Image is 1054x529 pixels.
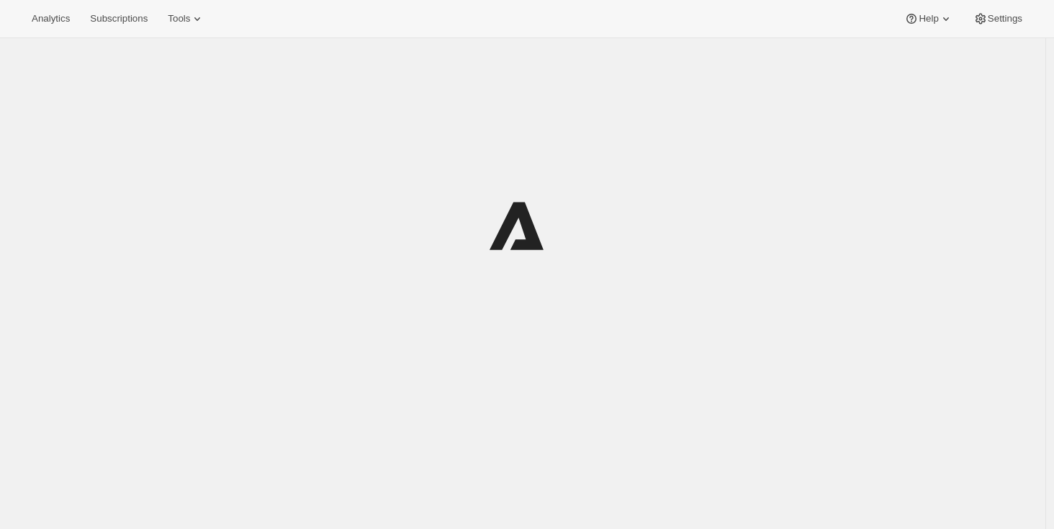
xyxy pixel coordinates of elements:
button: Help [896,9,961,29]
button: Tools [159,9,213,29]
span: Tools [168,13,190,25]
button: Analytics [23,9,78,29]
button: Settings [965,9,1031,29]
span: Settings [988,13,1022,25]
button: Subscriptions [81,9,156,29]
span: Help [919,13,938,25]
span: Subscriptions [90,13,148,25]
span: Analytics [32,13,70,25]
